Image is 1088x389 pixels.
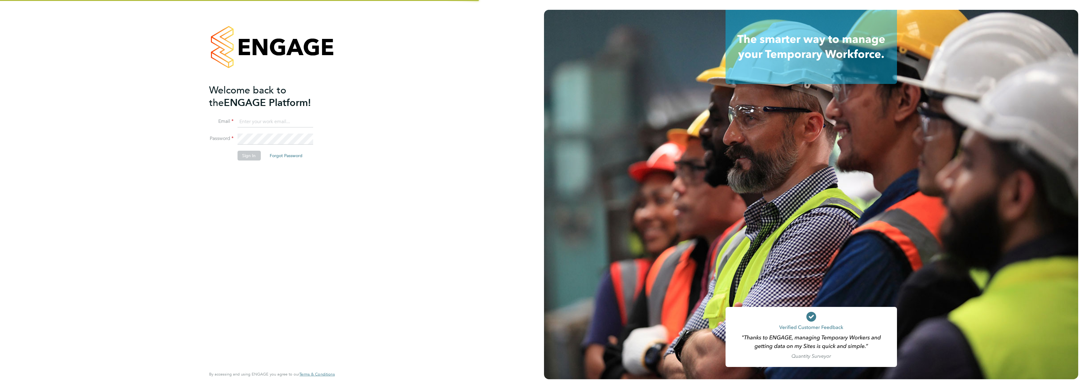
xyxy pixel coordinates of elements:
label: Email [209,118,234,125]
input: Enter your work email... [237,116,313,127]
a: Terms & Conditions [299,372,335,377]
span: Terms & Conditions [299,372,335,377]
span: Welcome back to the [209,84,286,109]
button: Forgot Password [265,151,307,161]
h2: ENGAGE Platform! [209,84,328,109]
button: Sign In [237,151,261,161]
label: Password [209,135,234,142]
span: By accessing and using ENGAGE you agree to our [209,372,335,377]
